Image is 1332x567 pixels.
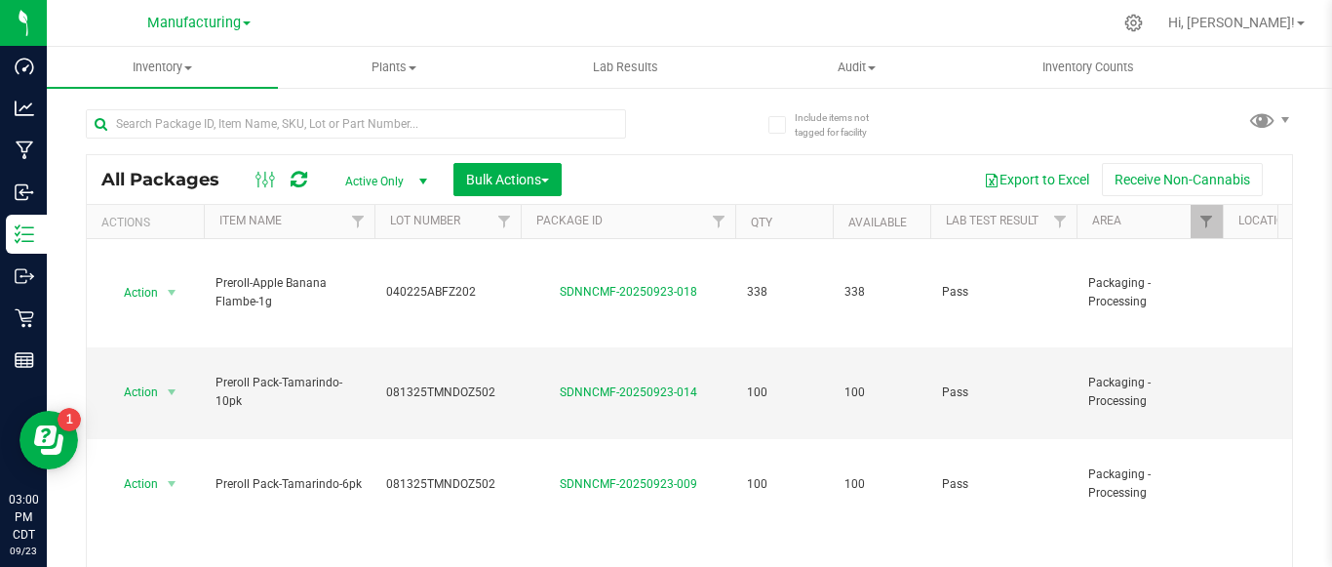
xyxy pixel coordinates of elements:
a: Filter [489,205,521,238]
inline-svg: Reports [15,350,34,370]
span: Pass [942,384,1065,402]
inline-svg: Inbound [15,182,34,202]
span: Action [106,470,159,498]
span: Preroll Pack-Tamarindo-10pk [215,374,363,411]
span: Hi, [PERSON_NAME]! [1168,15,1295,30]
span: 100 [844,384,919,402]
span: All Packages [101,169,239,190]
a: Qty [751,216,772,229]
a: Lab Results [509,47,740,88]
a: SDNNCMF-20250923-014 [560,385,697,399]
a: Item Name [219,214,282,227]
span: Preroll-Apple Banana Flambe-1g [215,274,363,311]
iframe: Resource center unread badge [58,408,81,431]
span: Action [106,379,159,406]
span: select [160,470,184,498]
span: 100 [844,475,919,494]
span: 100 [747,384,821,402]
a: Filter [1191,205,1223,238]
a: SDNNCMF-20250923-018 [560,285,697,299]
span: Packaging - Processing [1088,466,1211,503]
span: Plants [279,59,508,76]
a: Lot Number [390,214,460,227]
span: Include items not tagged for facility [795,110,892,140]
span: Packaging - Processing [1088,274,1211,311]
span: Inventory Counts [1016,59,1160,76]
span: Pass [942,475,1065,494]
inline-svg: Retail [15,308,34,328]
a: Package ID [536,214,603,227]
span: select [160,279,184,306]
button: Bulk Actions [453,163,562,196]
span: 338 [844,283,919,302]
span: Bulk Actions [466,172,549,187]
a: Lab Test Result [946,214,1038,227]
iframe: Resource center [20,411,78,469]
input: Search Package ID, Item Name, SKU, Lot or Part Number... [86,109,626,139]
span: Preroll Pack-Tamarindo-6pk [215,475,363,494]
inline-svg: Dashboard [15,57,34,76]
span: Packaging - Processing [1088,374,1211,411]
a: Filter [1044,205,1077,238]
span: Manufacturing [147,15,241,31]
inline-svg: Analytics [15,99,34,118]
span: Lab Results [567,59,685,76]
a: Audit [741,47,972,88]
span: 081325TMNDOZ502 [386,475,509,494]
span: Inventory [47,59,278,76]
p: 03:00 PM CDT [9,491,38,544]
a: Available [848,216,907,229]
a: Inventory [47,47,278,88]
span: select [160,379,184,406]
inline-svg: Manufacturing [15,141,34,160]
span: Audit [742,59,971,76]
span: Pass [942,283,1065,302]
span: 100 [747,475,821,494]
span: 040225ABFZ202 [386,283,509,302]
button: Export to Excel [971,163,1102,196]
a: SDNNCMF-20250923-009 [560,477,697,491]
a: Inventory Counts [972,47,1203,88]
div: Actions [101,216,196,229]
button: Receive Non-Cannabis [1102,163,1263,196]
a: Filter [703,205,735,238]
a: Location [1238,214,1293,227]
span: 338 [747,283,821,302]
span: Action [106,279,159,306]
a: Plants [278,47,509,88]
p: 09/23 [9,544,38,558]
a: Area [1092,214,1121,227]
inline-svg: Outbound [15,266,34,286]
div: Manage settings [1121,14,1146,32]
inline-svg: Inventory [15,224,34,244]
a: Filter [342,205,374,238]
span: 081325TMNDOZ502 [386,384,509,402]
